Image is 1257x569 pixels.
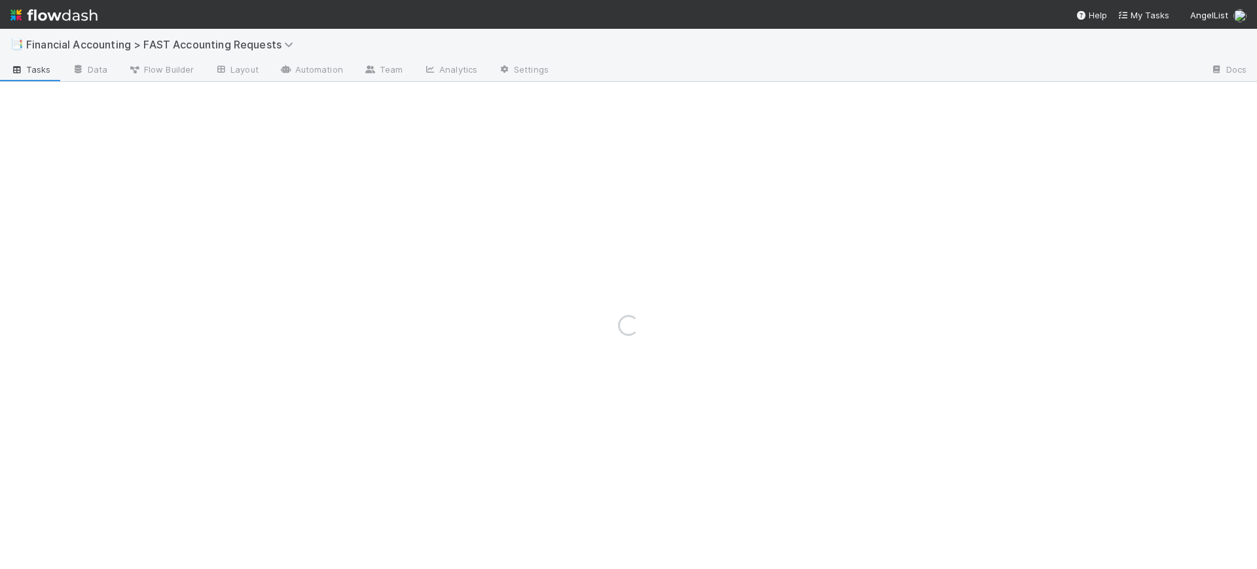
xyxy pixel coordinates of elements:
a: My Tasks [1118,9,1169,22]
a: Flow Builder [118,60,204,81]
a: Analytics [413,60,488,81]
img: logo-inverted-e16ddd16eac7371096b0.svg [10,4,98,26]
a: Data [62,60,118,81]
a: Automation [269,60,354,81]
a: Docs [1200,60,1257,81]
a: Settings [488,60,559,81]
span: Flow Builder [128,63,194,76]
span: My Tasks [1118,10,1169,20]
span: 📑 [10,39,24,50]
a: Layout [204,60,269,81]
span: Tasks [10,63,51,76]
span: Financial Accounting > FAST Accounting Requests [26,38,300,51]
div: Help [1076,9,1107,22]
img: avatar_fee1282a-8af6-4c79-b7c7-bf2cfad99775.png [1233,9,1247,22]
a: Team [354,60,413,81]
span: AngelList [1190,10,1228,20]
